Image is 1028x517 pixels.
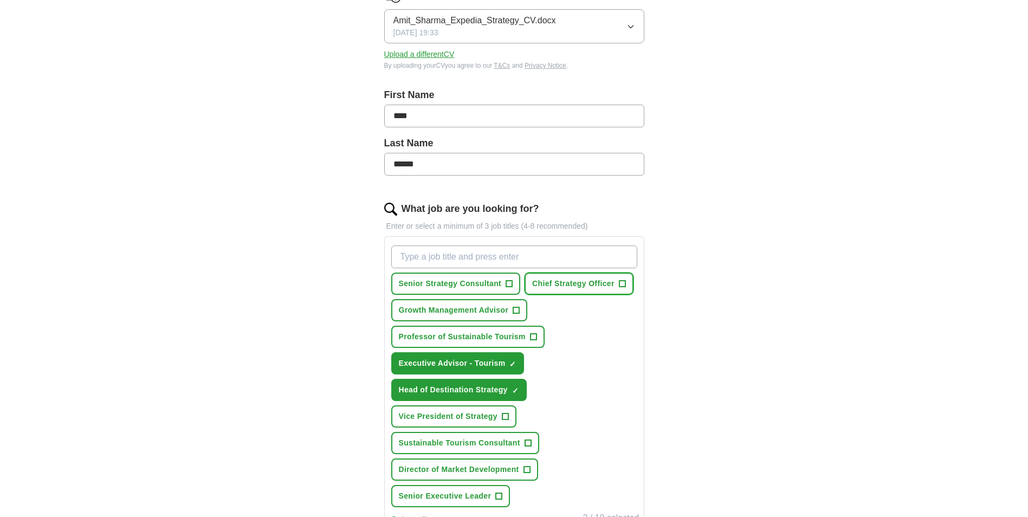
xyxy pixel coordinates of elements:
button: Executive Advisor - Tourism✓ [391,352,525,374]
button: Upload a differentCV [384,49,455,60]
button: Amit_Sharma_Expedia_Strategy_CV.docx[DATE] 19:33 [384,9,644,43]
button: Senior Strategy Consultant [391,273,521,295]
button: Growth Management Advisor [391,299,528,321]
span: Professor of Sustainable Tourism [399,331,526,342]
p: Enter or select a minimum of 3 job titles (4-8 recommended) [384,221,644,232]
button: Head of Destination Strategy✓ [391,379,527,401]
span: Head of Destination Strategy [399,384,508,396]
span: Senior Executive Leader [399,490,492,502]
span: Vice President of Strategy [399,411,497,422]
button: Vice President of Strategy [391,405,516,428]
button: Sustainable Tourism Consultant [391,432,539,454]
a: T&Cs [494,62,510,69]
span: Chief Strategy Officer [532,278,615,289]
span: Growth Management Advisor [399,305,509,316]
div: By uploading your CV you agree to our and . [384,61,644,70]
span: Sustainable Tourism Consultant [399,437,520,449]
button: Chief Strategy Officer [525,273,633,295]
label: First Name [384,88,644,102]
span: Amit_Sharma_Expedia_Strategy_CV.docx [393,14,556,27]
span: Senior Strategy Consultant [399,278,502,289]
button: Professor of Sustainable Tourism [391,326,545,348]
label: What job are you looking for? [402,202,539,216]
button: Director of Market Development [391,458,538,481]
span: Executive Advisor - Tourism [399,358,506,369]
span: Director of Market Development [399,464,519,475]
span: ✓ [512,386,519,395]
span: ✓ [509,360,516,369]
a: Privacy Notice [525,62,566,69]
span: [DATE] 19:33 [393,27,438,38]
label: Last Name [384,136,644,151]
img: search.png [384,203,397,216]
input: Type a job title and press enter [391,245,637,268]
button: Senior Executive Leader [391,485,510,507]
